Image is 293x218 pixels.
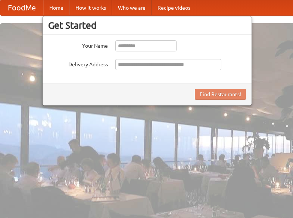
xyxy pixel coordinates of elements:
[0,0,43,15] a: FoodMe
[48,40,108,50] label: Your Name
[69,0,112,15] a: How it works
[195,89,246,100] button: Find Restaurants!
[152,0,196,15] a: Recipe videos
[112,0,152,15] a: Who we are
[43,0,69,15] a: Home
[48,20,246,31] h3: Get Started
[48,59,108,68] label: Delivery Address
